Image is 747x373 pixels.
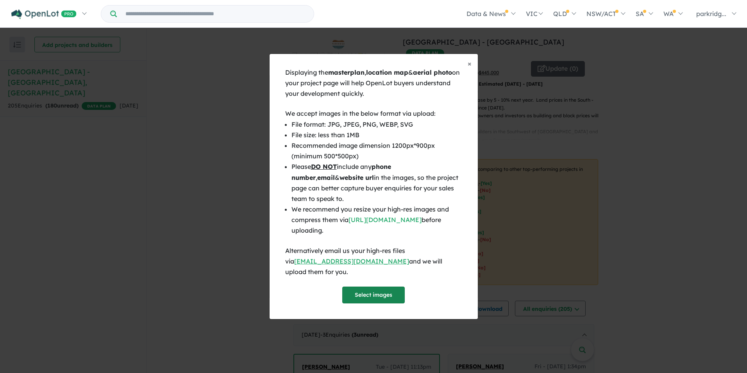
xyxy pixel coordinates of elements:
[348,216,422,224] a: [URL][DOMAIN_NAME]
[294,257,409,265] a: [EMAIL_ADDRESS][DOMAIN_NAME]
[468,59,472,68] span: ×
[285,108,462,119] div: We accept images in the below format via upload:
[311,163,337,170] u: DO NOT
[317,174,335,181] b: email
[285,246,462,278] div: Alternatively email us your high-res files via and we will upload them for you.
[291,161,462,204] li: Please include any , & in the images, so the project page can better capture buyer enquiries for ...
[291,204,462,236] li: We recommend you resize your high-res images and compress them via before uploading.
[11,9,77,19] img: Openlot PRO Logo White
[285,67,462,99] div: Displaying the , & on your project page will help OpenLot buyers understand your development quic...
[291,119,462,130] li: File format: JPG, JPEG, PNG, WEBP, SVG
[696,10,726,18] span: parkridg...
[291,130,462,140] li: File size: less than 1MB
[328,68,365,76] b: masterplan
[366,68,408,76] b: location map
[291,140,462,161] li: Recommended image dimension 1200px*900px (minimum 500*500px)
[413,68,452,76] b: aerial photo
[118,5,312,22] input: Try estate name, suburb, builder or developer
[340,174,374,181] b: website url
[342,287,405,303] button: Select images
[291,163,391,181] b: phone number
